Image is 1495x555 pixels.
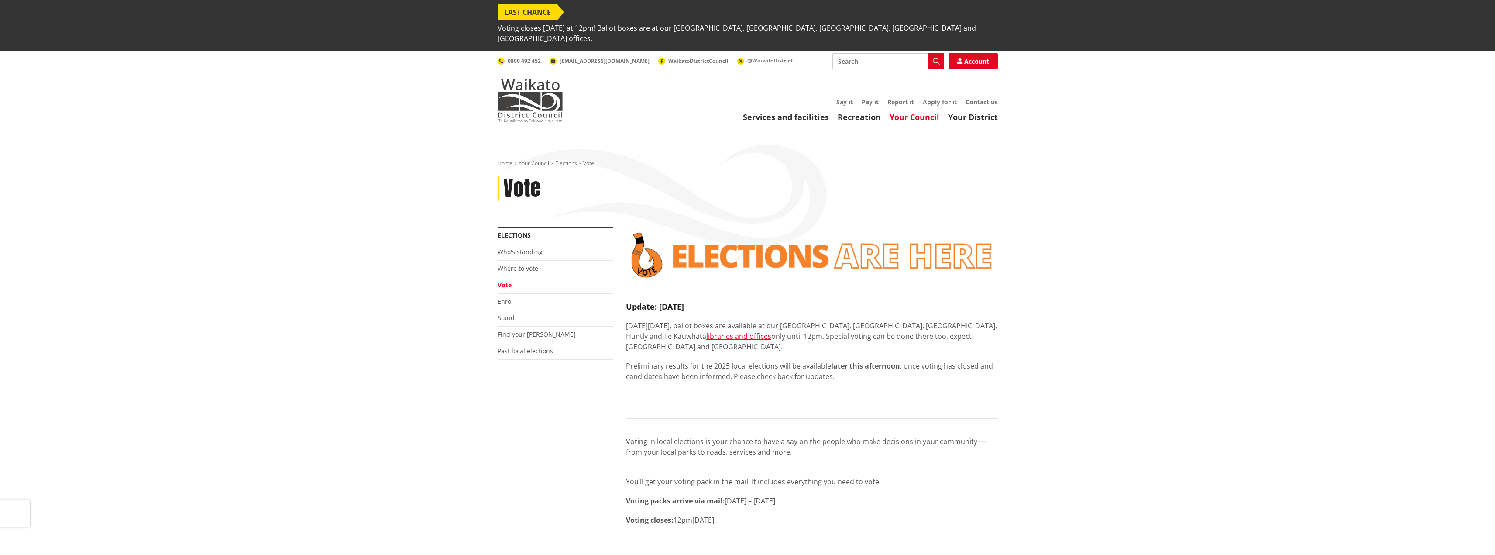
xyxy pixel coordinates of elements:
a: Stand [498,314,515,322]
a: Your Council [890,112,939,122]
a: @WaikatoDistrict [737,57,793,64]
a: 0800 492 452 [498,57,541,65]
a: Where to vote [498,264,538,272]
span: [EMAIL_ADDRESS][DOMAIN_NAME] [560,57,650,65]
p: You’ll get your voting pack in the mail. It includes everything you need to vote. [626,476,998,487]
nav: breadcrumb [498,160,998,167]
a: Say it [836,98,853,106]
div: Voting in local elections is your chance to have a say on the people who make decisions in your c... [626,283,998,468]
span: LAST CHANCE [498,4,557,20]
p: [DATE][DATE], ballot boxes are available at our [GEOGRAPHIC_DATA], [GEOGRAPHIC_DATA], [GEOGRAPHIC... [626,321,998,352]
a: Enrol [498,297,513,306]
a: Services and facilities [743,112,829,122]
a: Recreation [838,112,881,122]
a: Pay it [862,98,879,106]
a: Elections [498,231,531,239]
img: Waikato District Council - Te Kaunihera aa Takiwaa o Waikato [498,79,563,122]
a: WaikatoDistrictCouncil [658,57,729,65]
span: 0800 492 452 [508,57,541,65]
a: Vote [498,281,512,289]
img: Vote banner transparent [626,227,998,283]
a: Report it [887,98,914,106]
h1: Vote [503,176,540,201]
a: Your Council [519,159,549,167]
a: [EMAIL_ADDRESS][DOMAIN_NAME] [550,57,650,65]
input: Search input [832,53,944,69]
a: libraries and offices [706,331,771,341]
strong: later this afternoon [831,361,900,371]
span: WaikatoDistrictCouncil [668,57,729,65]
span: 12pm[DATE] [674,515,714,525]
a: Past local elections [498,347,553,355]
p: Preliminary results for the 2025 local elections will be available , once voting has closed and c... [626,361,998,382]
strong: Voting packs arrive via mail: [626,496,725,506]
a: Contact us [966,98,998,106]
strong: Voting closes: [626,515,674,525]
a: Elections [555,159,577,167]
a: Apply for it [923,98,957,106]
span: Vote [583,159,594,167]
a: Your District [948,112,998,122]
span: Voting closes [DATE] at 12pm! Ballot boxes are at our [GEOGRAPHIC_DATA], [GEOGRAPHIC_DATA], [GEOG... [498,20,998,46]
strong: Update: [DATE] [626,301,684,312]
span: @WaikatoDistrict [747,57,793,64]
a: Who's standing [498,248,543,256]
a: Account [949,53,998,69]
p: [DATE] – [DATE] [626,496,998,506]
a: Home [498,159,512,167]
a: Find your [PERSON_NAME] [498,330,576,338]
